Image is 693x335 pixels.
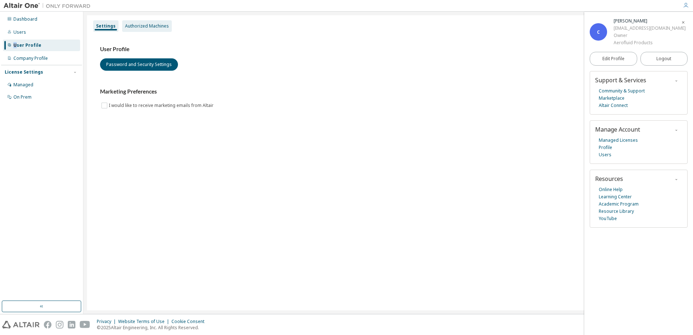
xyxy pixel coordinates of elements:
[597,29,600,35] span: C
[100,88,676,95] h3: Marketing Preferences
[640,52,688,66] button: Logout
[599,208,634,215] a: Resource Library
[599,102,628,109] a: Altair Connect
[614,17,686,25] div: Chris Stevens
[599,193,632,200] a: Learning Center
[595,175,623,183] span: Resources
[171,319,209,324] div: Cookie Consent
[599,144,612,151] a: Profile
[13,29,26,35] div: Users
[96,23,116,29] div: Settings
[97,319,118,324] div: Privacy
[614,25,686,32] div: [EMAIL_ADDRESS][DOMAIN_NAME]
[125,23,169,29] div: Authorized Machines
[13,16,37,22] div: Dashboard
[68,321,75,328] img: linkedin.svg
[599,151,611,158] a: Users
[656,55,671,62] span: Logout
[595,76,646,84] span: Support & Services
[599,137,638,144] a: Managed Licenses
[602,56,624,62] span: Edit Profile
[599,186,623,193] a: Online Help
[13,42,41,48] div: User Profile
[5,69,43,75] div: License Settings
[100,46,676,53] h3: User Profile
[100,58,178,71] button: Password and Security Settings
[4,2,94,9] img: Altair One
[13,94,32,100] div: On Prem
[13,82,33,88] div: Managed
[44,321,51,328] img: facebook.svg
[2,321,40,328] img: altair_logo.svg
[599,200,639,208] a: Academic Program
[599,95,624,102] a: Marketplace
[599,87,645,95] a: Community & Support
[80,321,90,328] img: youtube.svg
[97,324,209,331] p: © 2025 Altair Engineering, Inc. All Rights Reserved.
[118,319,171,324] div: Website Terms of Use
[595,125,640,133] span: Manage Account
[614,39,686,46] div: Aerofluid Products
[109,101,215,110] label: I would like to receive marketing emails from Altair
[56,321,63,328] img: instagram.svg
[13,55,48,61] div: Company Profile
[599,215,617,222] a: YouTube
[614,32,686,39] div: Owner
[590,52,637,66] a: Edit Profile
